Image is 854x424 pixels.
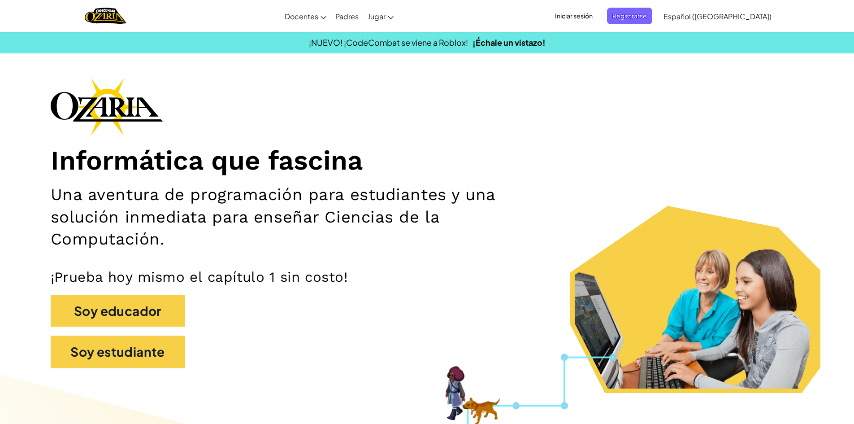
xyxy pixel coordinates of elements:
[280,4,331,28] a: Docentes
[363,4,398,28] a: Jugar
[285,12,318,21] span: Docentes
[85,7,126,25] img: Home
[51,268,804,286] p: ¡Prueba hoy mismo el capítulo 1 sin costo!
[309,37,468,48] span: ¡NUEVO! ¡CodeCombat se viene a Roblox!
[331,4,363,28] a: Padres
[550,8,598,24] button: Iniciar sesión
[51,78,163,136] img: Ozaria branding logo
[51,336,185,368] button: Soy estudiante
[85,7,126,25] a: Ozaria by CodeCombat logo
[51,295,185,327] button: Soy educador
[51,184,555,250] h2: Una aventura de programación para estudiantes y una solución inmediata para enseñar Ciencias de l...
[659,4,776,28] a: Español ([GEOGRAPHIC_DATA])
[607,8,652,24] button: Registrarse
[51,144,804,177] h1: Informática que fascina
[663,12,772,21] span: Español ([GEOGRAPHIC_DATA])
[473,37,546,48] a: ¡Échale un vistazo!
[368,12,386,21] span: Jugar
